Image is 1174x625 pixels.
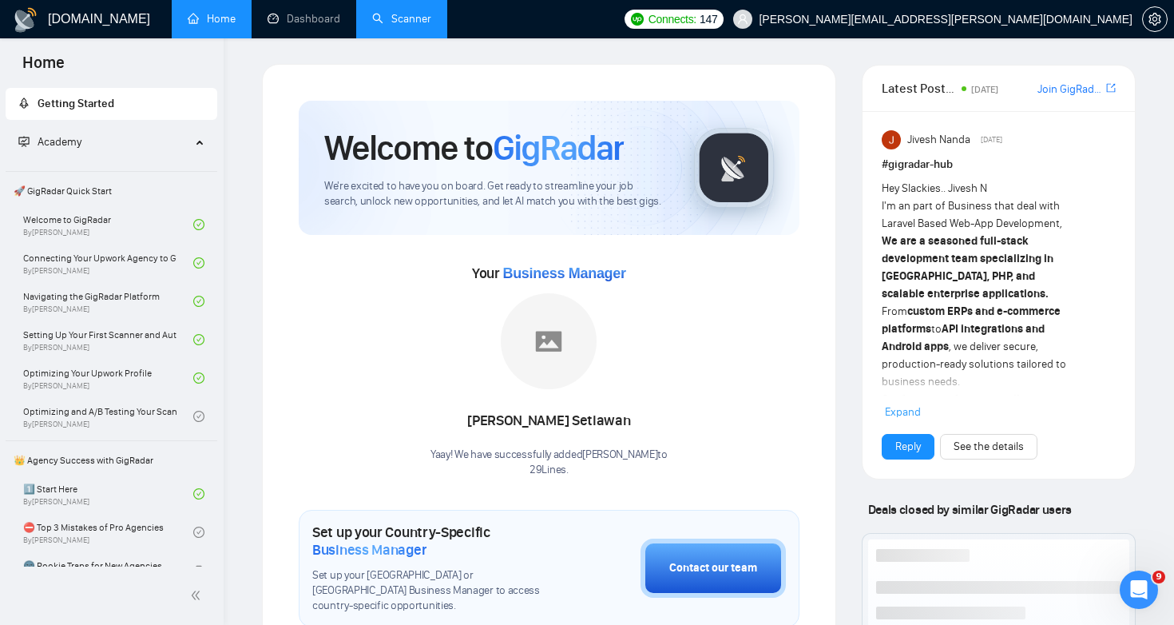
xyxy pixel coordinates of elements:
[472,265,626,282] span: Your
[1106,82,1116,94] span: export
[1142,6,1168,32] button: setting
[1152,571,1165,583] span: 9
[312,541,426,559] span: Business Manager
[940,434,1037,460] button: See the details
[18,135,81,149] span: Academy
[1143,13,1167,26] span: setting
[907,131,970,149] span: Jivesh Nanda
[23,207,193,242] a: Welcome to GigRadarBy[PERSON_NAME]
[882,156,1116,173] h1: # gigradar-hub
[23,515,193,550] a: ⛔ Top 3 Mistakes of Pro AgenciesBy[PERSON_NAME]
[971,84,998,95] span: [DATE]
[882,322,1045,353] strong: API integrations and Android apps
[648,10,696,28] span: Connects:
[193,488,204,500] span: check-circle
[324,126,624,169] h1: Welcome to
[13,7,38,33] img: logo
[885,405,921,419] span: Expand
[23,476,193,512] a: 1️⃣ Start HereBy[PERSON_NAME]
[954,438,1024,456] a: See the details
[188,12,236,26] a: homeHome
[18,136,30,147] span: fund-projection-screen
[193,372,204,384] span: check-circle
[430,448,668,478] div: Yaay! We have successfully added [PERSON_NAME] to
[1106,81,1116,96] a: export
[882,392,1057,441] strong: long-term client partnerships, reliable delivery, and growth-driven development
[193,334,204,345] span: check-circle
[23,245,193,281] a: Connecting Your Upwork Agency to GigRadarBy[PERSON_NAME]
[882,180,1069,602] div: Hey Slackies.. Jivesh N I'm an part of Business that deal with Laravel Based Web-App Development,...
[641,539,786,598] button: Contact our team
[493,126,624,169] span: GigRadar
[18,98,30,109] span: rocket
[324,179,668,209] span: We're excited to have you on board. Get ready to streamline your job search, unlock new opportuni...
[694,128,774,208] img: gigradar-logo.png
[193,565,204,576] span: lock
[430,463,668,478] p: 29Lines .
[23,284,193,319] a: Navigating the GigRadar PlatformBy[PERSON_NAME]
[312,568,561,614] span: Set up your [GEOGRAPHIC_DATA] or [GEOGRAPHIC_DATA] Business Manager to access country-specific op...
[981,133,1002,147] span: [DATE]
[23,399,193,434] a: Optimizing and A/B Testing Your Scanner for Better ResultsBy[PERSON_NAME]
[882,130,901,149] img: Jivesh Nanda
[23,322,193,357] a: Setting Up Your First Scanner and Auto-BidderBy[PERSON_NAME]
[7,444,216,476] span: 👑 Agency Success with GigRadar
[6,88,217,120] li: Getting Started
[1142,13,1168,26] a: setting
[312,523,561,559] h1: Set up your Country-Specific
[7,175,216,207] span: 🚀 GigRadar Quick Start
[737,14,748,25] span: user
[631,13,644,26] img: upwork-logo.png
[193,257,204,269] span: check-circle
[700,10,717,28] span: 147
[193,219,204,230] span: check-circle
[23,558,176,574] span: 🌚 Rookie Traps for New Agencies
[882,434,934,460] button: Reply
[882,234,1053,301] strong: We are a seasoned full-stack development team specializing in [GEOGRAPHIC_DATA], PHP, and scalabl...
[372,12,431,26] a: searchScanner
[430,408,668,435] div: [PERSON_NAME] Setiawan
[882,305,1061,336] strong: custom ERPs and e-commerce platforms
[882,78,958,98] span: Latest Posts from the GigRadar Community
[895,438,921,456] a: Reply
[1037,81,1103,98] a: Join GigRadar Slack Community
[669,559,757,577] div: Contact our team
[193,527,204,538] span: check-circle
[193,296,204,307] span: check-circle
[501,293,597,389] img: placeholder.png
[193,411,204,422] span: check-circle
[10,51,77,85] span: Home
[38,135,81,149] span: Academy
[268,12,340,26] a: dashboardDashboard
[190,587,206,603] span: double-left
[1120,571,1158,609] iframe: Intercom live chat
[38,97,114,110] span: Getting Started
[23,360,193,396] a: Optimizing Your Upwork ProfileBy[PERSON_NAME]
[862,496,1078,523] span: Deals closed by similar GigRadar users
[502,265,625,281] span: Business Manager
